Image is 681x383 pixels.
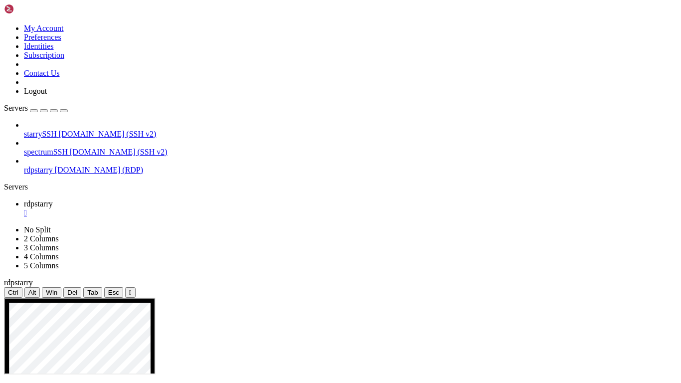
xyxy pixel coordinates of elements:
[4,104,68,112] a: Servers
[70,148,168,156] span: [DOMAIN_NAME] (SSH v2)
[24,252,59,261] a: 4 Columns
[24,157,677,175] li: rdpstarry [DOMAIN_NAME] (RDP)
[24,166,677,175] a: rdpstarry [DOMAIN_NAME] (RDP)
[24,139,677,157] li: spectrumSSH [DOMAIN_NAME] (SSH v2)
[24,199,677,217] a: rdpstarry
[24,130,677,139] a: starrySSH [DOMAIN_NAME] (SSH v2)
[24,121,677,139] li: starrySSH [DOMAIN_NAME] (SSH v2)
[8,289,18,296] span: Ctrl
[24,261,59,270] a: 5 Columns
[24,33,61,41] a: Preferences
[67,289,77,296] span: Del
[129,289,132,296] div: 
[28,289,36,296] span: Alt
[24,69,60,77] a: Contact Us
[24,199,53,208] span: rdpstarry
[24,243,59,252] a: 3 Columns
[24,51,64,59] a: Subscription
[104,287,123,298] button: Esc
[24,225,51,234] a: No Split
[24,87,47,95] a: Logout
[24,166,53,174] span: rdpstarry
[24,24,64,32] a: My Account
[108,289,119,296] span: Esc
[24,148,677,157] a: spectrumSSH [DOMAIN_NAME] (SSH v2)
[24,287,40,298] button: Alt
[24,130,57,138] span: starrySSH
[4,104,28,112] span: Servers
[24,208,677,217] a: 
[4,278,33,287] span: rdpstarry
[4,287,22,298] button: Ctrl
[4,183,677,191] div: Servers
[46,289,57,296] span: Win
[24,234,59,243] a: 2 Columns
[24,42,54,50] a: Identities
[59,130,157,138] span: [DOMAIN_NAME] (SSH v2)
[24,148,68,156] span: spectrumSSH
[42,287,61,298] button: Win
[83,287,102,298] button: Tab
[87,289,98,296] span: Tab
[125,287,136,298] button: 
[55,166,143,174] span: [DOMAIN_NAME] (RDP)
[4,4,61,14] img: Shellngn
[63,287,81,298] button: Del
